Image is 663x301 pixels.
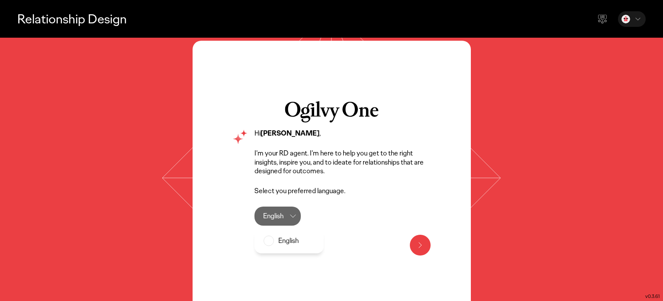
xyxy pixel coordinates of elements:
[261,129,319,138] strong: [PERSON_NAME]
[17,10,127,28] p: Relationship Design
[263,207,283,226] div: English
[254,149,431,176] p: I’m your RD agent. I’m here to help you get to the right insights, inspire you, and to ideate for...
[621,15,630,23] img: Elena Vlagouli
[592,9,613,29] div: Send feedback
[264,232,315,249] label: English
[254,187,431,196] p: Select you preferred language.
[254,129,431,138] p: Hi ,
